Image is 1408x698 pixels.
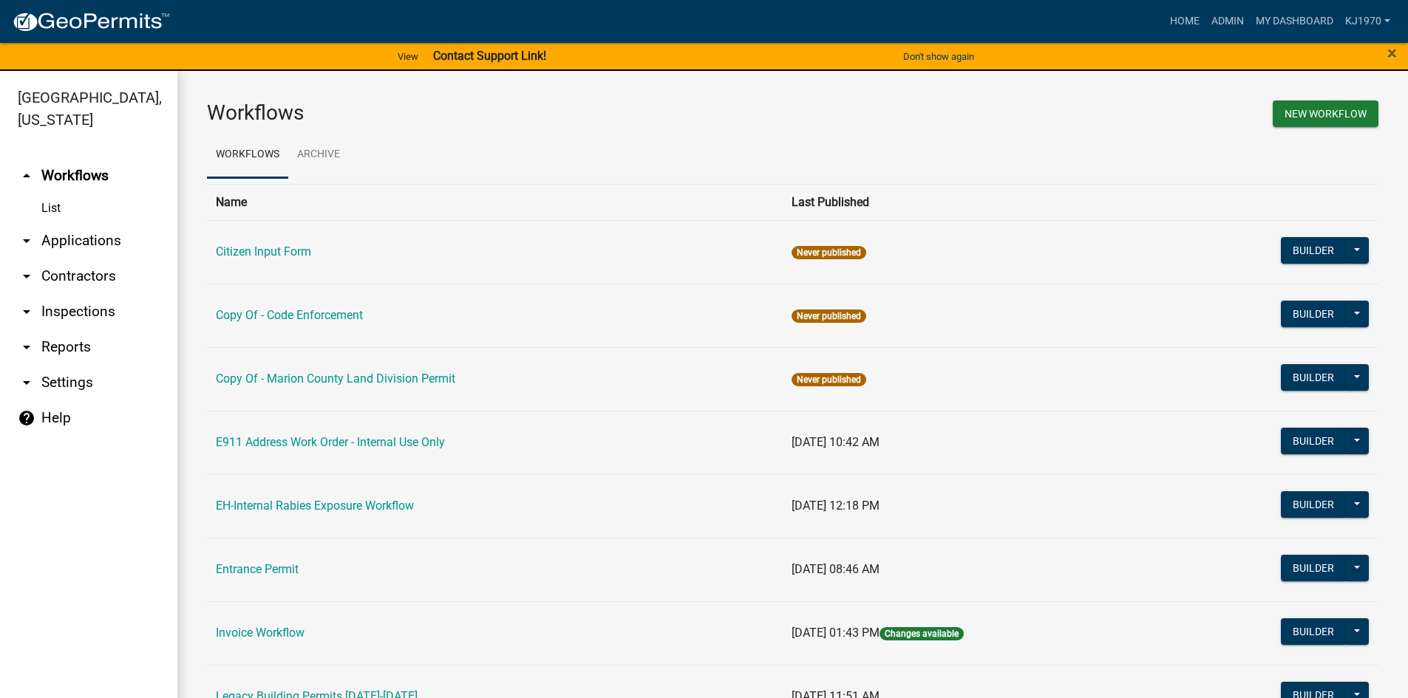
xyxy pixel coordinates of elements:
[792,435,880,449] span: [DATE] 10:42 AM
[880,627,964,640] span: Changes available
[216,626,305,640] a: Invoice Workflow
[1281,618,1346,645] button: Builder
[792,309,866,323] span: Never published
[792,562,880,576] span: [DATE] 08:46 AM
[1281,237,1346,264] button: Builder
[1281,491,1346,518] button: Builder
[1281,555,1346,581] button: Builder
[897,44,980,69] button: Don't show again
[1281,428,1346,454] button: Builder
[216,499,414,513] a: EH-Internal Rabies Exposure Workflow
[1250,7,1339,35] a: My Dashboard
[433,49,546,63] strong: Contact Support Link!
[216,435,445,449] a: E911 Address Work Order - Internal Use Only
[1387,44,1397,62] button: Close
[18,338,35,356] i: arrow_drop_down
[216,244,311,259] a: Citizen Input Form
[792,246,866,259] span: Never published
[216,308,363,322] a: Copy Of - Code Enforcement
[1339,7,1396,35] a: kj1970
[1164,7,1205,35] a: Home
[18,167,35,185] i: arrow_drop_up
[18,232,35,250] i: arrow_drop_down
[207,100,782,126] h3: Workflows
[1281,301,1346,327] button: Builder
[792,373,866,386] span: Never published
[792,626,880,640] span: [DATE] 01:43 PM
[18,303,35,321] i: arrow_drop_down
[18,409,35,427] i: help
[18,267,35,285] i: arrow_drop_down
[1273,100,1378,127] button: New Workflow
[207,131,288,179] a: Workflows
[783,184,1163,220] th: Last Published
[1387,43,1397,64] span: ×
[18,374,35,391] i: arrow_drop_down
[216,372,455,386] a: Copy Of - Marion County Land Division Permit
[1205,7,1250,35] a: Admin
[288,131,349,179] a: Archive
[392,44,424,69] a: View
[216,562,299,576] a: Entrance Permit
[1281,364,1346,391] button: Builder
[207,184,783,220] th: Name
[792,499,880,513] span: [DATE] 12:18 PM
